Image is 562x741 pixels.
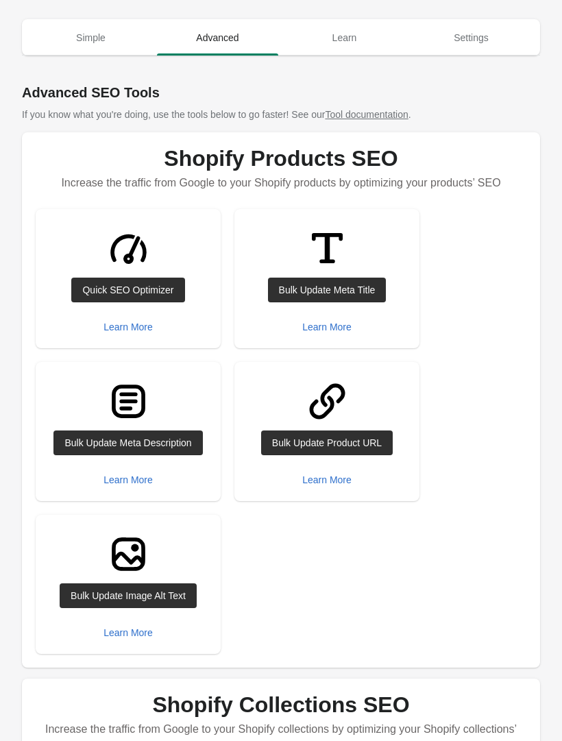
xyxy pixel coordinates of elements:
[60,583,197,608] a: Bulk Update Image Alt Text
[98,467,158,492] button: Learn More
[103,223,154,274] img: GaugeMajor-1ebe3a4f609d70bf2a71c020f60f15956db1f48d7107b7946fc90d31709db45e.svg
[103,474,153,485] div: Learn More
[408,20,535,56] button: Settings
[261,430,393,455] a: Bulk Update Product URL
[98,620,158,645] button: Learn More
[103,321,153,332] div: Learn More
[53,430,202,455] a: Bulk Update Meta Description
[284,25,405,50] span: Learn
[71,278,184,302] a: Quick SEO Optimizer
[36,692,526,717] h1: Shopify Collections SEO
[325,109,408,120] a: Tool documentation
[281,20,408,56] button: Learn
[302,223,353,274] img: TitleMinor-8a5de7e115299b8c2b1df9b13fb5e6d228e26d13b090cf20654de1eaf9bee786.svg
[36,146,526,171] h1: Shopify Products SEO
[82,284,173,295] div: Quick SEO Optimizer
[302,474,352,485] div: Learn More
[411,25,532,50] span: Settings
[103,529,154,580] img: ImageMajor-6988ddd70c612d22410311fee7e48670de77a211e78d8e12813237d56ef19ad4.svg
[98,315,158,339] button: Learn More
[103,627,153,638] div: Learn More
[27,20,154,56] button: Simple
[36,171,526,195] p: Increase the traffic from Google to your Shopify products by optimizing your products’ SEO
[157,25,278,50] span: Advanced
[103,376,154,427] img: TextBlockMajor-3e13e55549f1fe4aa18089e576148c69364b706dfb80755316d4ac7f5c51f4c3.svg
[71,590,186,601] div: Bulk Update Image Alt Text
[22,108,540,121] p: If you know what you're doing, use the tools below to go faster! See our .
[64,437,191,448] div: Bulk Update Meta Description
[272,437,382,448] div: Bulk Update Product URL
[268,278,387,302] a: Bulk Update Meta Title
[297,315,357,339] button: Learn More
[30,25,151,50] span: Simple
[302,321,352,332] div: Learn More
[302,376,353,427] img: LinkMinor-ab1ad89fd1997c3bec88bdaa9090a6519f48abaf731dc9ef56a2f2c6a9edd30f.svg
[22,83,540,102] h1: Advanced SEO Tools
[154,20,281,56] button: Advanced
[279,284,376,295] div: Bulk Update Meta Title
[297,467,357,492] button: Learn More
